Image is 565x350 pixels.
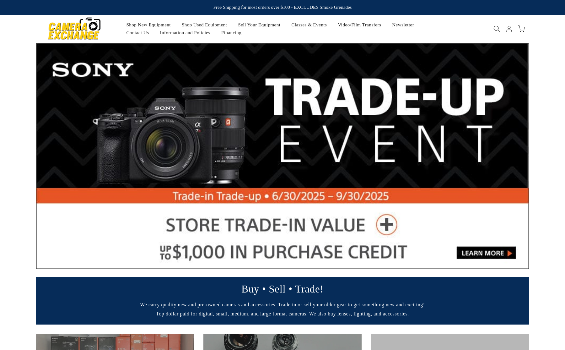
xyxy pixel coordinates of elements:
li: Page dot 2 [271,258,274,262]
a: Financing [216,29,247,37]
p: We carry quality new and pre-owned cameras and accessories. Trade in or sell your older gear to g... [33,302,532,308]
li: Page dot 5 [291,258,294,262]
a: Information and Policies [154,29,216,37]
a: Newsletter [387,21,420,29]
a: Classes & Events [286,21,332,29]
a: Sell Your Equipment [233,21,286,29]
p: Buy • Sell • Trade! [33,286,532,292]
a: Shop New Equipment [121,21,176,29]
p: Top dollar paid for digital, small, medium, and large format cameras. We also buy lenses, lightin... [33,311,532,317]
li: Page dot 3 [277,258,281,262]
li: Page dot 4 [284,258,288,262]
strong: Free Shipping for most orders over $100 - EXCLUDES Smoke Grenades [213,5,352,10]
a: Shop Used Equipment [176,21,233,29]
li: Page dot 6 [297,258,301,262]
a: Video/Film Transfers [332,21,387,29]
a: Contact Us [121,29,154,37]
li: Page dot 1 [264,258,268,262]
